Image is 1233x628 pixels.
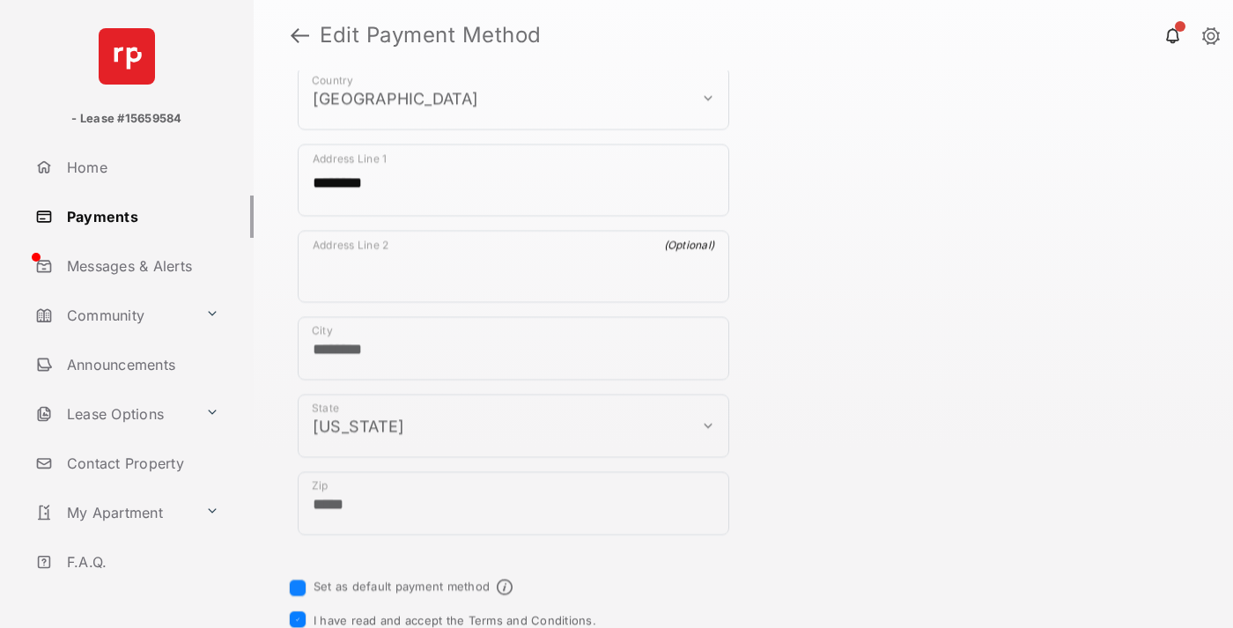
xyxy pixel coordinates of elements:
[314,579,490,593] label: Set as default payment method
[298,316,729,380] div: payment_method_screening[postal_addresses][locality]
[28,393,198,435] a: Lease Options
[298,394,729,457] div: payment_method_screening[postal_addresses][administrativeArea]
[28,245,254,287] a: Messages & Alerts
[298,66,729,129] div: payment_method_screening[postal_addresses][country]
[99,28,155,85] img: svg+xml;base64,PHN2ZyB4bWxucz0iaHR0cDovL3d3dy53My5vcmcvMjAwMC9zdmciIHdpZHRoPSI2NCIgaGVpZ2h0PSI2NC...
[28,442,254,484] a: Contact Property
[497,579,513,595] span: Default payment method info
[28,344,254,386] a: Announcements
[320,25,542,46] strong: Edit Payment Method
[28,541,254,583] a: F.A.Q.
[28,146,254,188] a: Home
[298,144,729,216] div: payment_method_screening[postal_addresses][addressLine1]
[71,110,181,128] p: - Lease #15659584
[28,491,198,534] a: My Apartment
[298,230,729,302] div: payment_method_screening[postal_addresses][addressLine2]
[28,196,254,238] a: Payments
[298,471,729,535] div: payment_method_screening[postal_addresses][postalCode]
[28,294,198,336] a: Community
